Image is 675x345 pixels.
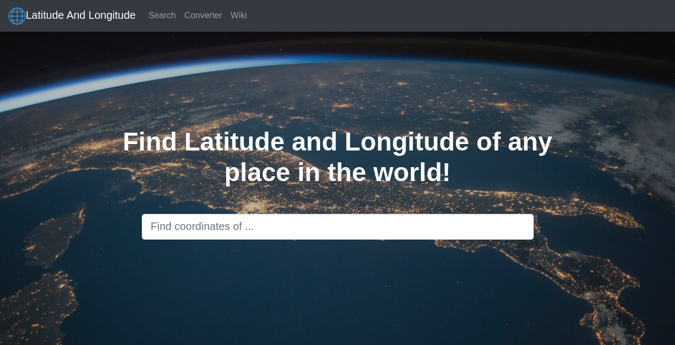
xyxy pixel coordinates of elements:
[180,5,226,26] a: Converter
[227,5,251,26] a: Wiki
[9,8,26,25] img: Latitude And Longitude
[116,126,559,188] h1: Find Latitude and Longitude of any place in the world!
[9,4,136,27] a: Latitude And Longitude
[144,5,180,26] a: Search
[142,214,534,240] input: Find coordinates of ...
